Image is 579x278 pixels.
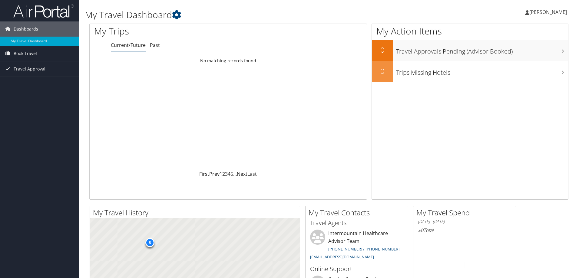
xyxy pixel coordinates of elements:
[111,42,146,48] a: Current/Future
[222,171,225,177] a: 2
[14,21,38,37] span: Dashboards
[93,208,300,218] h2: My Travel History
[13,4,74,18] img: airportal-logo.png
[220,171,222,177] a: 1
[396,65,568,77] h3: Trips Missing Hotels
[14,46,37,61] span: Book Travel
[529,9,567,15] span: [PERSON_NAME]
[85,8,410,21] h1: My Travel Dashboard
[199,171,209,177] a: First
[225,171,228,177] a: 3
[247,171,257,177] a: Last
[372,66,393,76] h2: 0
[309,208,408,218] h2: My Travel Contacts
[90,55,367,66] td: No matching records found
[310,254,374,260] a: [EMAIL_ADDRESS][DOMAIN_NAME]
[310,219,403,227] h3: Travel Agents
[328,246,399,252] a: [PHONE_NUMBER] / [PHONE_NUMBER]
[416,208,516,218] h2: My Travel Spend
[237,171,247,177] a: Next
[145,238,154,247] div: 5
[525,3,573,21] a: [PERSON_NAME]
[418,227,511,234] h6: Total
[230,171,233,177] a: 5
[310,265,403,273] h3: Online Support
[396,44,568,56] h3: Travel Approvals Pending (Advisor Booked)
[372,61,568,82] a: 0Trips Missing Hotels
[228,171,230,177] a: 4
[209,171,220,177] a: Prev
[150,42,160,48] a: Past
[307,230,406,262] li: Intermountain Healthcare Advisor Team
[418,227,423,234] span: $0
[233,171,237,177] span: …
[372,40,568,61] a: 0Travel Approvals Pending (Advisor Booked)
[372,45,393,55] h2: 0
[372,25,568,38] h1: My Action Items
[14,61,45,77] span: Travel Approval
[94,25,247,38] h1: My Trips
[418,219,511,224] h6: [DATE] - [DATE]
